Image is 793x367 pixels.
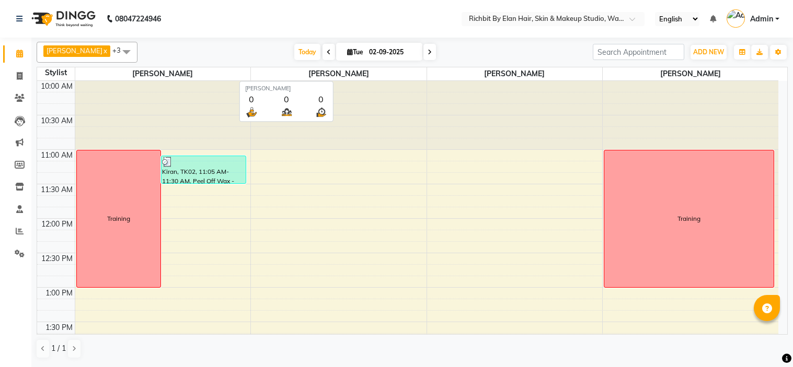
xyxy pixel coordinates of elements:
[315,105,328,119] img: wait_time.png
[603,67,778,80] span: [PERSON_NAME]
[245,105,258,119] img: serve.png
[251,67,427,80] span: [PERSON_NAME]
[43,288,75,299] div: 1:00 PM
[280,105,293,119] img: queue.png
[344,48,366,56] span: Tue
[75,67,251,80] span: [PERSON_NAME]
[37,67,75,78] div: Stylist
[39,219,75,230] div: 12:00 PM
[427,67,603,80] span: [PERSON_NAME]
[51,343,66,354] span: 1 / 1
[27,4,98,33] img: logo
[162,156,246,183] div: Kiran, TK02, 11:05 AM-11:30 AM, Peel Off Wax - Upper Lip,Basic [MEDICAL_DATA] - Eyebrow
[245,84,328,93] div: [PERSON_NAME]
[727,9,745,28] img: Admin
[39,150,75,161] div: 11:00 AM
[107,214,130,223] div: Training
[691,45,727,60] button: ADD NEW
[39,81,75,92] div: 10:00 AM
[47,46,102,55] span: [PERSON_NAME]
[677,214,700,223] div: Training
[693,48,724,56] span: ADD NEW
[315,93,328,105] div: 0
[749,325,783,357] iframe: chat widget
[39,184,75,195] div: 11:30 AM
[102,46,107,55] a: x
[366,44,418,60] input: 2025-09-02
[43,322,75,333] div: 1:30 PM
[245,93,258,105] div: 0
[294,44,320,60] span: Today
[115,4,161,33] b: 08047224946
[39,115,75,126] div: 10:30 AM
[280,93,293,105] div: 0
[112,46,129,54] span: +3
[750,14,773,25] span: Admin
[39,253,75,264] div: 12:30 PM
[593,44,684,60] input: Search Appointment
